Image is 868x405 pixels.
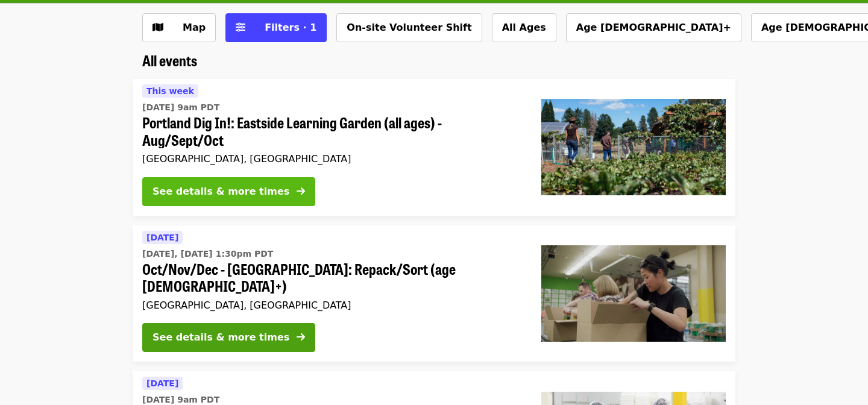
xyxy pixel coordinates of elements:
[142,49,197,71] span: All events
[297,331,305,343] i: arrow-right icon
[133,225,735,362] a: See details for "Oct/Nov/Dec - Portland: Repack/Sort (age 8+)"
[146,378,178,388] span: [DATE]
[541,245,726,342] img: Oct/Nov/Dec - Portland: Repack/Sort (age 8+) organized by Oregon Food Bank
[146,86,194,96] span: This week
[133,79,735,216] a: See details for "Portland Dig In!: Eastside Learning Garden (all ages) - Aug/Sept/Oct"
[146,233,178,242] span: [DATE]
[236,22,245,33] i: sliders-h icon
[142,300,522,311] div: [GEOGRAPHIC_DATA], [GEOGRAPHIC_DATA]
[336,13,482,42] button: On-site Volunteer Shift
[142,323,315,352] button: See details & more times
[492,13,556,42] button: All Ages
[142,248,273,260] time: [DATE], [DATE] 1:30pm PDT
[225,13,327,42] button: Filters (1 selected)
[142,260,522,295] span: Oct/Nov/Dec - [GEOGRAPHIC_DATA]: Repack/Sort (age [DEMOGRAPHIC_DATA]+)
[566,13,741,42] button: Age [DEMOGRAPHIC_DATA]+
[142,114,522,149] span: Portland Dig In!: Eastside Learning Garden (all ages) - Aug/Sept/Oct
[142,153,522,165] div: [GEOGRAPHIC_DATA], [GEOGRAPHIC_DATA]
[265,22,316,33] span: Filters · 1
[153,184,289,199] div: See details & more times
[541,99,726,195] img: Portland Dig In!: Eastside Learning Garden (all ages) - Aug/Sept/Oct organized by Oregon Food Bank
[153,22,163,33] i: map icon
[142,13,216,42] button: Show map view
[142,177,315,206] button: See details & more times
[297,186,305,197] i: arrow-right icon
[153,330,289,345] div: See details & more times
[142,101,219,114] time: [DATE] 9am PDT
[183,22,206,33] span: Map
